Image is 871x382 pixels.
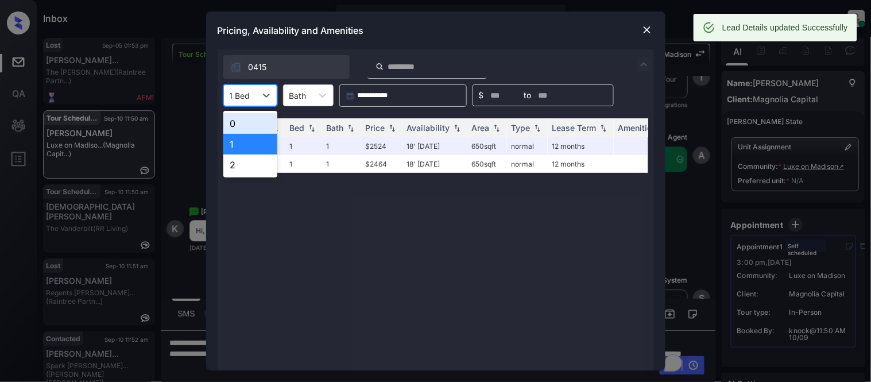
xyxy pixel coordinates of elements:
[322,155,361,173] td: 1
[451,124,463,132] img: sorting
[532,124,543,132] img: sorting
[386,124,398,132] img: sorting
[223,134,277,155] div: 1
[327,123,344,133] div: Bath
[285,155,322,173] td: 1
[479,89,484,102] span: $
[512,123,531,133] div: Type
[223,155,277,175] div: 2
[548,155,614,173] td: 12 months
[467,155,507,173] td: 650 sqft
[552,123,597,133] div: Lease Term
[641,24,653,36] img: close
[361,155,402,173] td: $2464
[598,124,609,132] img: sorting
[322,137,361,155] td: 1
[376,61,384,72] img: icon-zuma
[306,124,318,132] img: sorting
[230,61,242,73] img: icon-zuma
[637,57,651,71] img: icon-zuma
[206,11,665,49] div: Pricing, Availability and Amenities
[402,155,467,173] td: 18' [DATE]
[491,124,502,132] img: sorting
[345,124,357,132] img: sorting
[407,123,450,133] div: Availability
[507,137,548,155] td: normal
[472,123,490,133] div: Area
[361,137,402,155] td: $2524
[507,155,548,173] td: normal
[467,137,507,155] td: 650 sqft
[285,137,322,155] td: 1
[366,123,385,133] div: Price
[524,89,532,102] span: to
[402,137,467,155] td: 18' [DATE]
[548,137,614,155] td: 12 months
[290,123,305,133] div: Bed
[223,113,277,134] div: 0
[618,123,657,133] div: Amenities
[249,61,267,74] span: 0415
[722,17,848,38] div: Lead Details updated Successfully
